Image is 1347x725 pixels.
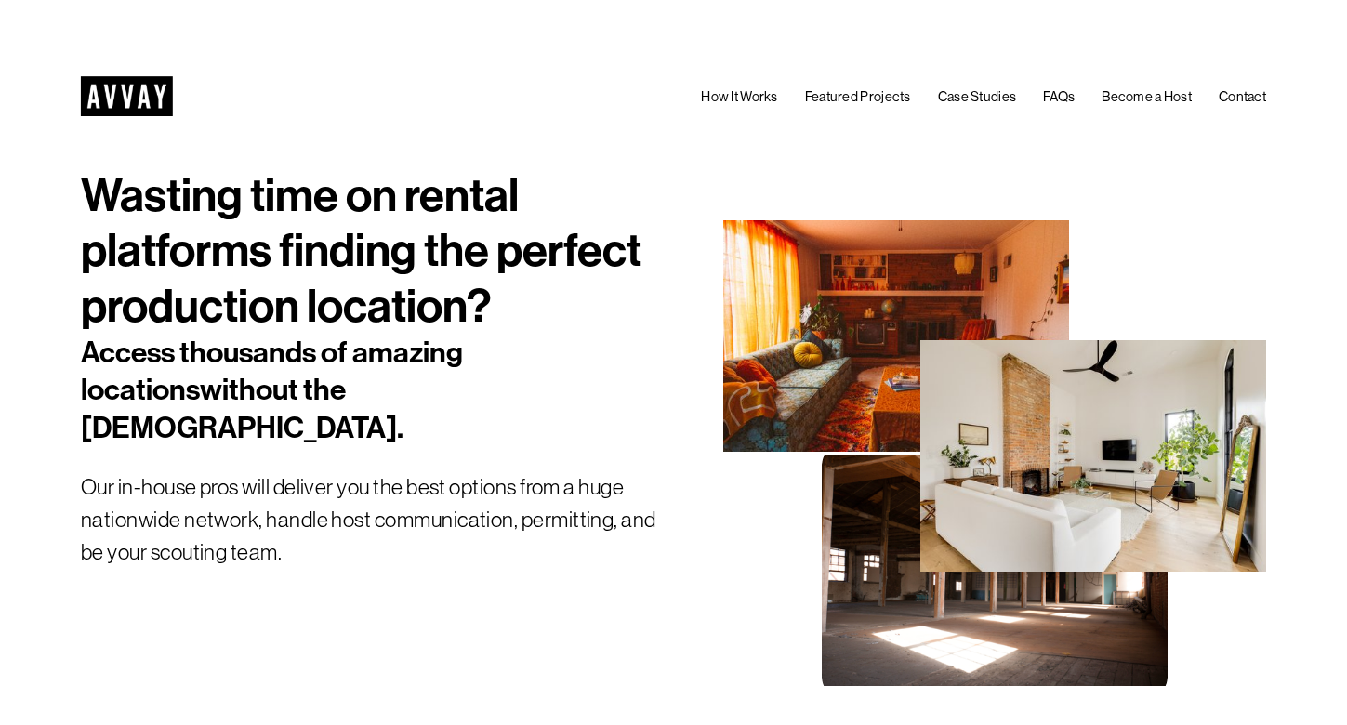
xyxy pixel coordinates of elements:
[805,86,911,110] a: Featured Projects
[938,86,1017,110] a: Case Studies
[81,372,403,444] span: without the [DEMOGRAPHIC_DATA].
[81,334,574,445] h2: Access thousands of amazing locations
[81,76,173,116] img: AVVAY - The First Nationwide Location Scouting Co.
[81,471,674,568] p: Our in-house pros will deliver you the best options from a huge nationwide network, handle host c...
[81,168,674,334] h1: Wasting time on rental platforms finding the perfect production location?
[1043,86,1075,110] a: FAQs
[1219,86,1266,110] a: Contact
[701,86,778,110] a: How It Works
[1102,86,1192,110] a: Become a Host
